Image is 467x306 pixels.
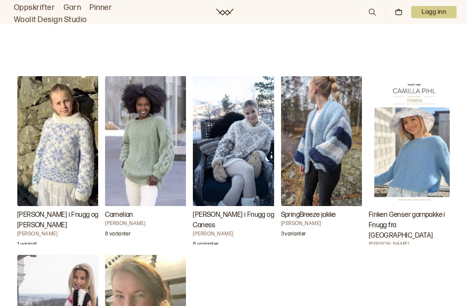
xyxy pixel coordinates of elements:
a: Oppskrifter [14,2,55,14]
p: 8 varianter [105,231,131,239]
img: Hrönn JónsdóttirCarly Barnegenser i Fnugg og Caness [17,76,104,206]
h3: Carnelian [105,210,192,220]
p: 3 varianter [281,231,306,239]
h3: SpringBreeze jakke [281,210,368,220]
a: Finken Genser garnpakke i Fnugg fra House of Yarn [369,76,450,245]
a: Woolit Design Studio [14,14,87,26]
h4: [PERSON_NAME] [105,220,192,227]
h3: [PERSON_NAME] i Fnugg og [PERSON_NAME] [17,210,104,231]
a: Woolit [216,9,233,16]
h3: [PERSON_NAME] i Fnugg og Caness [193,210,279,231]
a: Carnelian [105,76,186,245]
img: Ane Kydland ThomassenFinken Genser garnpakke i Fnugg fra House of Yarn [369,76,455,206]
a: Carly Barnegenser i Fnugg og Caness [17,76,98,245]
button: User dropdown [411,6,457,18]
p: Logg inn [411,6,457,18]
h4: [PERSON_NAME] [281,220,368,227]
p: 8 varianter [193,241,218,250]
img: Hrönn JónsdóttirCarly Genser i Fnugg og Caness [193,76,279,206]
p: 1 variant [17,241,37,250]
h4: [PERSON_NAME] [369,241,455,248]
img: Camilla PihlCarnelian [105,76,192,206]
h4: [PERSON_NAME] [193,231,279,238]
a: Garn [64,2,81,14]
a: SpringBreeze jakke [281,76,362,245]
h4: [PERSON_NAME] [17,231,104,238]
a: Pinner [90,2,112,14]
a: Carly Genser i Fnugg og Caness [193,76,274,245]
h3: Finken Genser garnpakke i Fnugg fra [GEOGRAPHIC_DATA] [369,210,455,241]
img: Marit JægerSpringBreeze jakke [281,76,368,206]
